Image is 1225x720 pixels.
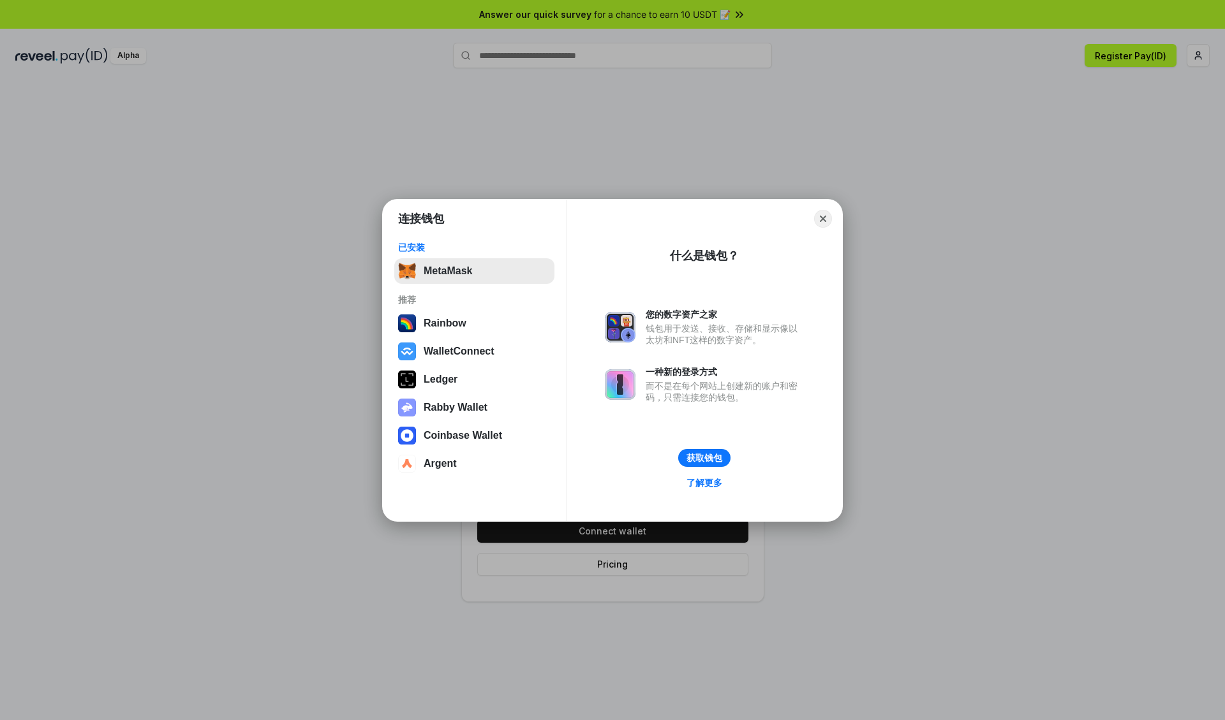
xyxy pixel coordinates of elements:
[646,366,804,378] div: 一种新的登录方式
[394,423,554,448] button: Coinbase Wallet
[678,449,731,467] button: 获取钱包
[398,294,551,305] div: 推荐
[679,474,730,491] a: 了解更多
[398,399,416,416] img: svg+xml,%3Csvg%20xmlns%3D%22http%3A%2F%2Fwww.w3.org%2F2000%2Fsvg%22%20fill%3D%22none%22%20viewBox...
[394,258,554,284] button: MetaMask
[424,374,457,385] div: Ledger
[398,211,444,226] h1: 连接钱包
[646,323,804,346] div: 钱包用于发送、接收、存储和显示像以太坊和NFT这样的数字资产。
[398,242,551,253] div: 已安装
[398,371,416,388] img: svg+xml,%3Csvg%20xmlns%3D%22http%3A%2F%2Fwww.w3.org%2F2000%2Fsvg%22%20width%3D%2228%22%20height%3...
[394,339,554,364] button: WalletConnect
[394,367,554,392] button: Ledger
[424,346,494,357] div: WalletConnect
[424,430,502,441] div: Coinbase Wallet
[646,309,804,320] div: 您的数字资产之家
[814,210,832,228] button: Close
[670,248,739,263] div: 什么是钱包？
[398,314,416,332] img: svg+xml,%3Csvg%20width%3D%22120%22%20height%3D%22120%22%20viewBox%3D%220%200%20120%20120%22%20fil...
[394,395,554,420] button: Rabby Wallet
[424,265,472,277] div: MetaMask
[605,369,635,400] img: svg+xml,%3Csvg%20xmlns%3D%22http%3A%2F%2Fwww.w3.org%2F2000%2Fsvg%22%20fill%3D%22none%22%20viewBox...
[424,402,487,413] div: Rabby Wallet
[687,452,722,464] div: 获取钱包
[424,318,466,329] div: Rainbow
[424,458,457,469] div: Argent
[687,477,722,489] div: 了解更多
[398,455,416,473] img: svg+xml,%3Csvg%20width%3D%2228%22%20height%3D%2228%22%20viewBox%3D%220%200%2028%2028%22%20fill%3D...
[394,451,554,476] button: Argent
[398,262,416,280] img: svg+xml,%3Csvg%20fill%3D%22none%22%20height%3D%2233%22%20viewBox%3D%220%200%2035%2033%22%20width%...
[398,427,416,444] img: svg+xml,%3Csvg%20width%3D%2228%22%20height%3D%2228%22%20viewBox%3D%220%200%2028%2028%22%20fill%3D...
[394,311,554,336] button: Rainbow
[398,342,416,360] img: svg+xml,%3Csvg%20width%3D%2228%22%20height%3D%2228%22%20viewBox%3D%220%200%2028%2028%22%20fill%3D...
[646,380,804,403] div: 而不是在每个网站上创建新的账户和密码，只需连接您的钱包。
[605,312,635,342] img: svg+xml,%3Csvg%20xmlns%3D%22http%3A%2F%2Fwww.w3.org%2F2000%2Fsvg%22%20fill%3D%22none%22%20viewBox...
